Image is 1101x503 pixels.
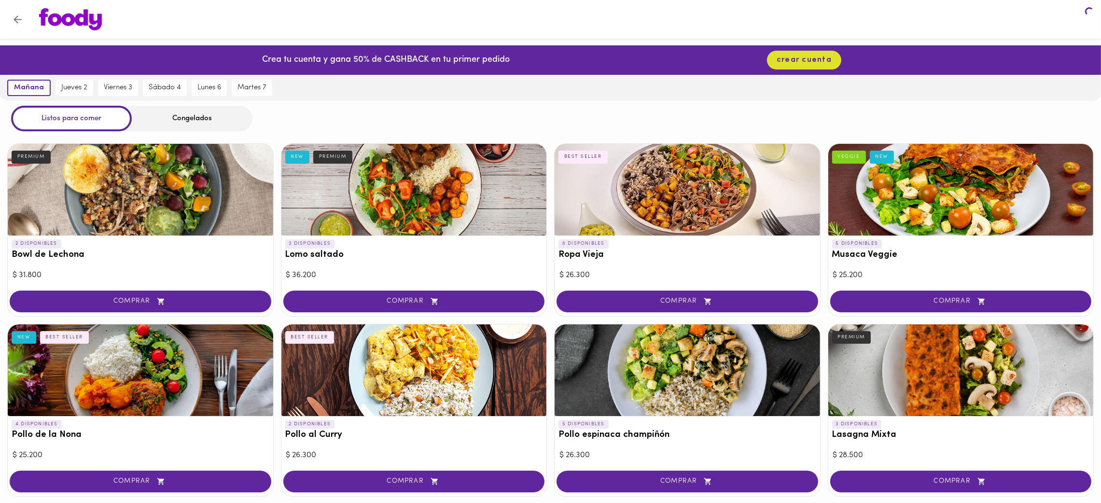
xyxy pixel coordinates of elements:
[295,297,533,306] span: COMPRAR
[39,8,102,30] img: logo.png
[767,51,841,70] button: crear cuenta
[559,450,815,461] div: $ 26.300
[192,80,227,96] button: lunes 6
[555,324,820,416] div: Pollo espinaca champiñón
[285,420,335,429] p: 2 DISPONIBLES
[830,471,1092,492] button: COMPRAR
[313,151,352,163] div: PREMIUM
[558,420,609,429] p: 5 DISPONIBLES
[832,151,866,163] div: VEGGIE
[12,250,269,260] h3: Bowl de Lechona
[11,106,132,131] div: Listos para comer
[558,239,609,248] p: 8 DISPONIBLES
[833,270,1089,281] div: $ 25.200
[283,471,545,492] button: COMPRAR
[285,331,334,344] div: BEST SELLER
[104,84,132,92] span: viernes 3
[6,8,29,31] button: Volver
[828,144,1094,236] div: Musaca Veggie
[281,324,547,416] div: Pollo al Curry
[197,84,221,92] span: lunes 6
[262,54,510,67] p: Crea tu cuenta y gana 50% de CASHBACK en tu primer pedido
[842,297,1080,306] span: COMPRAR
[286,270,542,281] div: $ 36.200
[830,291,1092,312] button: COMPRAR
[13,450,268,461] div: $ 25.200
[286,450,542,461] div: $ 26.300
[558,430,816,440] h3: Pollo espinaca champiñón
[828,324,1094,416] div: Lasagna Mixta
[13,270,268,281] div: $ 31.800
[56,80,93,96] button: jueves 2
[285,151,310,163] div: NEW
[558,151,608,163] div: BEST SELLER
[832,239,882,248] p: 5 DISPONIBLES
[285,430,543,440] h3: Pollo al Curry
[559,270,815,281] div: $ 26.300
[832,250,1090,260] h3: Musaca Veggie
[569,477,806,486] span: COMPRAR
[870,151,894,163] div: NEW
[8,144,273,236] div: Bowl de Lechona
[22,297,259,306] span: COMPRAR
[10,471,271,492] button: COMPRAR
[10,291,271,312] button: COMPRAR
[569,297,806,306] span: COMPRAR
[232,80,272,96] button: martes 7
[143,80,187,96] button: sábado 4
[555,144,820,236] div: Ropa Vieja
[842,477,1080,486] span: COMPRAR
[283,291,545,312] button: COMPRAR
[12,430,269,440] h3: Pollo de la Nona
[12,331,36,344] div: NEW
[285,239,335,248] p: 3 DISPONIBLES
[14,84,44,92] span: mañana
[12,420,62,429] p: 4 DISPONIBLES
[8,324,273,416] div: Pollo de la Nona
[833,450,1089,461] div: $ 28.500
[237,84,266,92] span: martes 7
[295,477,533,486] span: COMPRAR
[12,151,51,163] div: PREMIUM
[1045,447,1091,493] iframe: Messagebird Livechat Widget
[98,80,138,96] button: viernes 3
[40,331,89,344] div: BEST SELLER
[22,477,259,486] span: COMPRAR
[557,291,818,312] button: COMPRAR
[281,144,547,236] div: Lomo saltado
[285,250,543,260] h3: Lomo saltado
[558,250,816,260] h3: Ropa Vieja
[132,106,252,131] div: Congelados
[12,239,61,248] p: 2 DISPONIBLES
[832,420,882,429] p: 3 DISPONIBLES
[7,80,51,96] button: mañana
[832,331,871,344] div: PREMIUM
[832,430,1090,440] h3: Lasagna Mixta
[777,56,832,65] span: crear cuenta
[149,84,181,92] span: sábado 4
[61,84,87,92] span: jueves 2
[557,471,818,492] button: COMPRAR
